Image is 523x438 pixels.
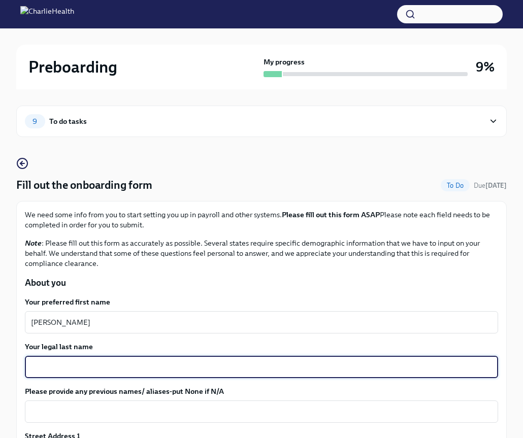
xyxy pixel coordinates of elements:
span: Due [474,182,507,189]
p: : Please fill out this form as accurately as possible. Several states require specific demographi... [25,238,498,268]
label: Please provide any previous names/ aliases-put None if N/A [25,386,498,396]
h2: Preboarding [28,57,117,77]
label: Your legal last name [25,342,498,352]
span: To Do [441,182,470,189]
p: We need some info from you to start setting you up in payroll and other systems. Please note each... [25,210,498,230]
span: August 26th, 2025 09:00 [474,181,507,190]
strong: Note [25,239,42,248]
label: Your preferred first name [25,297,498,307]
strong: My progress [264,57,305,67]
strong: [DATE] [485,182,507,189]
h3: 9% [476,58,495,76]
h4: Fill out the onboarding form [16,178,152,193]
strong: Please fill out this form ASAP [282,210,380,219]
div: To do tasks [49,116,87,127]
p: About you [25,277,498,289]
span: 9 [26,118,43,125]
textarea: [PERSON_NAME] [31,316,492,328]
img: CharlieHealth [20,6,74,22]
